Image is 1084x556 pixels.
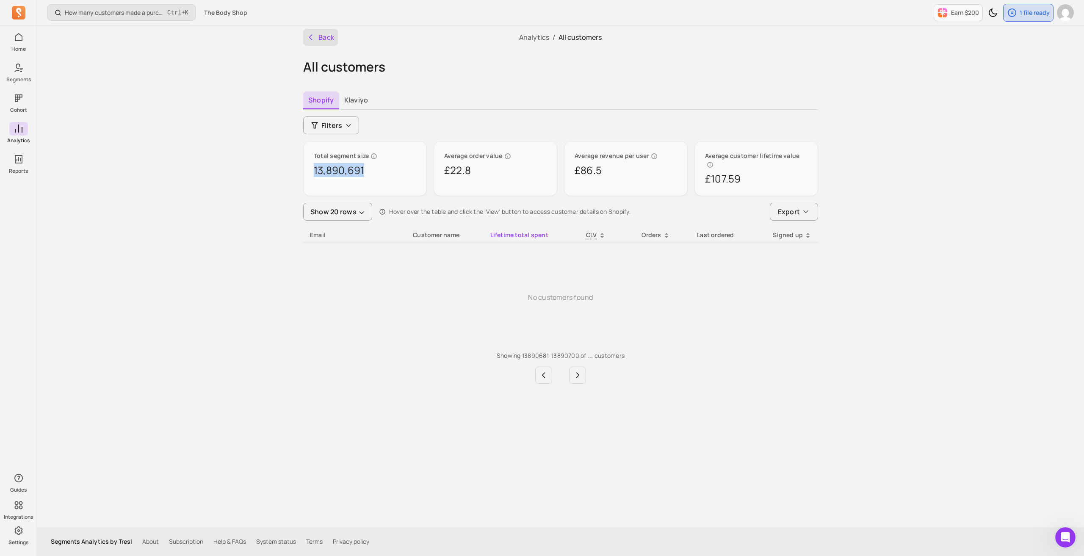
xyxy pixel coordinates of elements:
p: Average revenue per user [575,152,677,160]
kbd: Ctrl [167,8,182,17]
a: Help & FAQs [213,537,246,546]
p: Guides [10,487,27,493]
span: Export [778,207,800,217]
p: 13,890,691 [314,163,416,177]
a: Analytics [519,33,549,42]
p: Settings [8,539,28,546]
p: Average customer lifetime value [705,152,807,169]
a: Subscription [169,537,203,546]
button: Klaviyo [339,91,373,108]
span: CLV [586,231,597,239]
button: Filters [303,116,359,134]
button: Shopify [303,91,339,109]
p: Total segment size [314,152,416,160]
p: 1 file ready [1020,8,1050,17]
button: Earn $200 [934,4,983,21]
p: Average order value [444,152,547,160]
span: The Body Shop [204,8,247,17]
p: Analytics [7,137,30,144]
p: Segments Analytics by Tresl [51,537,132,546]
p: Earn $200 [951,8,979,17]
button: The Body Shop [199,5,252,20]
span: / [549,33,559,42]
button: Next page [569,367,586,384]
p: Home [11,46,26,53]
span: All customers [559,33,602,42]
kbd: K [185,9,188,16]
div: Last ordered [683,231,734,239]
button: Export [770,203,818,221]
button: Show 20 rows [303,203,372,221]
span: Filters [321,120,343,130]
a: Terms [306,537,323,546]
a: System status [256,537,296,546]
div: Signed up [748,231,811,239]
button: Toggle dark mode [984,4,1001,21]
button: 1 file ready [1003,4,1054,22]
iframe: Intercom live chat [1055,527,1076,548]
div: Lifetime total spent [490,231,541,239]
p: How many customers made a purchase in the last 30/60/90 days? [65,8,164,17]
div: Orders [619,231,670,239]
p: Cohort [10,107,27,113]
p: No customers found [528,292,593,302]
button: Previous page [535,367,552,384]
a: Privacy policy [333,537,369,546]
p: Hover over the table and click the 'View' button to access customer details on Shopify. [389,207,631,216]
p: Customer name [413,231,476,239]
p: Segments [6,76,31,83]
p: Reports [9,168,28,174]
button: Back [303,29,338,46]
p: Integrations [4,514,33,520]
h1: All customers [303,59,818,75]
img: avatar [1057,4,1074,21]
a: About [142,537,159,546]
p: £107.59 [705,172,807,185]
p: Showing 13890681-13890700 of ... customers [303,351,818,360]
button: How many customers made a purchase in the last 30/60/90 days?Ctrl+K [47,4,196,21]
p: £22.8 [444,163,547,177]
p: £86.5 [575,163,677,177]
span: + [167,8,188,17]
div: Email [310,231,399,239]
button: Guides [9,470,28,495]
